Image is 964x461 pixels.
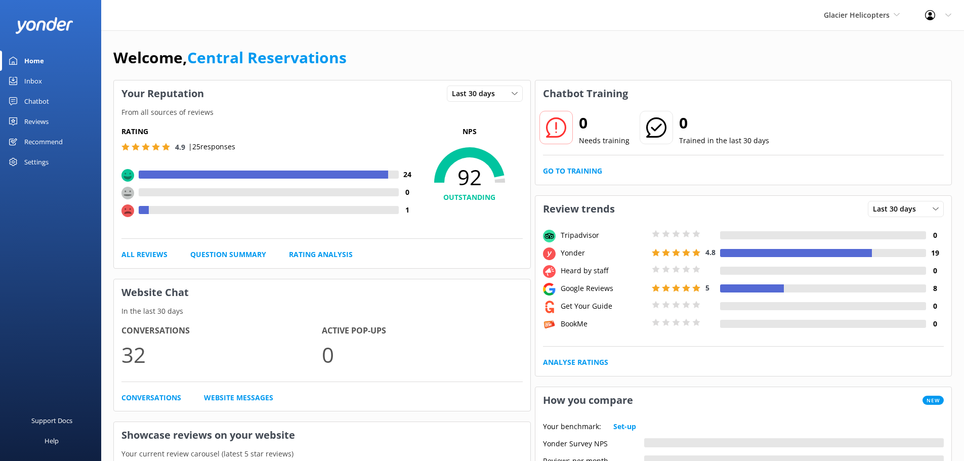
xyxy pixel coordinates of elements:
div: Home [24,51,44,71]
h3: Your Reputation [114,80,212,107]
div: Get Your Guide [558,301,649,312]
a: Go to Training [543,165,602,177]
h4: OUTSTANDING [416,192,523,203]
p: 0 [322,338,522,371]
p: Your benchmark: [543,421,601,432]
h4: 8 [926,283,944,294]
p: In the last 30 days [114,306,530,317]
h4: 0 [926,230,944,241]
span: 4.8 [705,247,716,257]
h4: 0 [926,265,944,276]
h3: Review trends [535,196,622,222]
h4: 1 [399,204,416,216]
div: Tripadvisor [558,230,649,241]
h2: 0 [579,111,630,135]
h4: 0 [926,301,944,312]
div: Help [45,431,59,451]
span: Last 30 days [452,88,501,99]
span: Glacier Helicopters [824,10,890,20]
h5: Rating [121,126,416,137]
p: NPS [416,126,523,137]
a: Central Reservations [187,47,347,68]
p: From all sources of reviews [114,107,530,118]
p: Trained in the last 30 days [679,135,769,146]
span: 4.9 [175,142,185,152]
h4: Active Pop-ups [322,324,522,338]
span: New [923,396,944,405]
p: | 25 responses [188,141,235,152]
a: All Reviews [121,249,167,260]
div: Settings [24,152,49,172]
h4: 0 [399,187,416,198]
span: Last 30 days [873,203,922,215]
a: Website Messages [204,392,273,403]
div: Yonder Survey NPS [543,438,644,447]
h4: 19 [926,247,944,259]
div: Reviews [24,111,49,132]
p: Your current review carousel (latest 5 star reviews) [114,448,530,459]
a: Conversations [121,392,181,403]
a: Analyse Ratings [543,357,608,368]
a: Rating Analysis [289,249,353,260]
img: yonder-white-logo.png [15,17,73,34]
h3: Website Chat [114,279,530,306]
h3: How you compare [535,387,641,413]
h3: Showcase reviews on your website [114,422,530,448]
div: Google Reviews [558,283,649,294]
div: Recommend [24,132,63,152]
div: BookMe [558,318,649,329]
div: Yonder [558,247,649,259]
p: Needs training [579,135,630,146]
a: Question Summary [190,249,266,260]
span: 5 [705,283,709,292]
h1: Welcome, [113,46,347,70]
p: 32 [121,338,322,371]
h4: 24 [399,169,416,180]
div: Heard by staff [558,265,649,276]
h2: 0 [679,111,769,135]
h3: Chatbot Training [535,80,636,107]
h4: 0 [926,318,944,329]
div: Chatbot [24,91,49,111]
h4: Conversations [121,324,322,338]
a: Set-up [613,421,636,432]
span: 92 [416,164,523,190]
div: Support Docs [31,410,72,431]
div: Inbox [24,71,42,91]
